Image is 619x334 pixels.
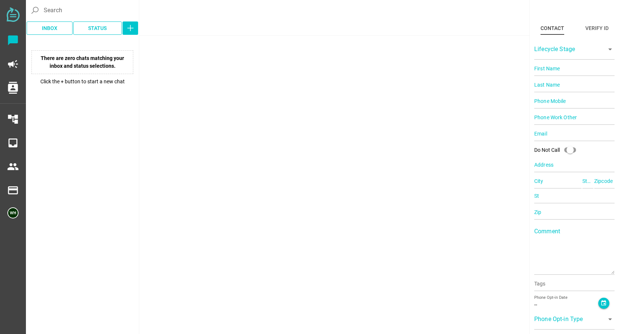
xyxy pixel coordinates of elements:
button: Status [73,21,122,35]
input: St [534,188,615,203]
i: chat_bubble [7,34,19,46]
div: Verify ID [585,24,609,33]
div: Do Not Call [534,146,560,154]
span: Inbox [42,24,57,33]
input: Phone Mobile [534,94,615,108]
div: Contact [541,24,564,33]
i: contacts [7,82,19,94]
i: payment [7,184,19,196]
button: Inbox [27,21,73,35]
i: arrow_drop_down [606,315,615,324]
input: Zipcode [594,174,615,188]
div: -- [534,301,598,309]
div: Phone Opt-in Date [534,295,598,301]
input: Zip [534,205,615,220]
input: Address [534,157,615,172]
input: Email [534,126,615,141]
p: Click the + button to start a new chat [28,78,137,86]
i: account_tree [7,113,19,125]
i: arrow_drop_down [606,45,615,54]
p: There are zero chats matching your inbox and status selections. [31,50,133,74]
i: event [600,300,607,306]
i: people [7,161,19,173]
input: Phone Work Other [534,110,615,125]
img: svg+xml;base64,PD94bWwgdmVyc2lvbj0iMS4wIiBlbmNvZGluZz0iVVRGLTgiPz4KPHN2ZyB2ZXJzaW9uPSIxLjEiIHZpZX... [7,7,20,22]
input: First Name [534,61,615,76]
input: Tags [534,281,615,290]
img: 5edff51079ed9903661a2266-30.png [7,207,19,218]
span: Status [88,24,107,33]
i: campaign [7,58,19,70]
textarea: Comment [534,231,615,274]
i: inbox [7,137,19,149]
input: City [534,174,582,188]
input: Last Name [534,77,615,92]
div: Do Not Call [534,143,580,157]
input: State [582,174,593,188]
